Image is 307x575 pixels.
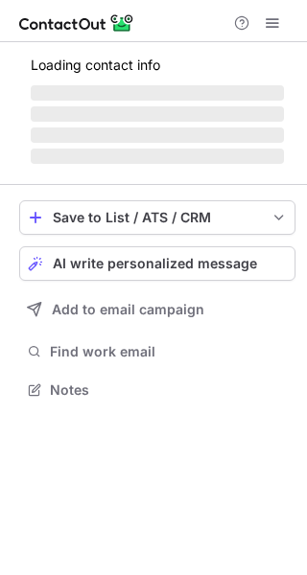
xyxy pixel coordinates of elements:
button: AI write personalized message [19,246,295,281]
button: Notes [19,377,295,403]
span: AI write personalized message [53,256,257,271]
span: ‌ [31,149,284,164]
div: Save to List / ATS / CRM [53,210,262,225]
span: ‌ [31,106,284,122]
span: Add to email campaign [52,302,204,317]
button: Find work email [19,338,295,365]
p: Loading contact info [31,57,284,73]
button: Add to email campaign [19,292,295,327]
span: Find work email [50,343,288,360]
span: ‌ [31,85,284,101]
img: ContactOut v5.3.10 [19,11,134,34]
span: Notes [50,381,288,399]
button: save-profile-one-click [19,200,295,235]
span: ‌ [31,127,284,143]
